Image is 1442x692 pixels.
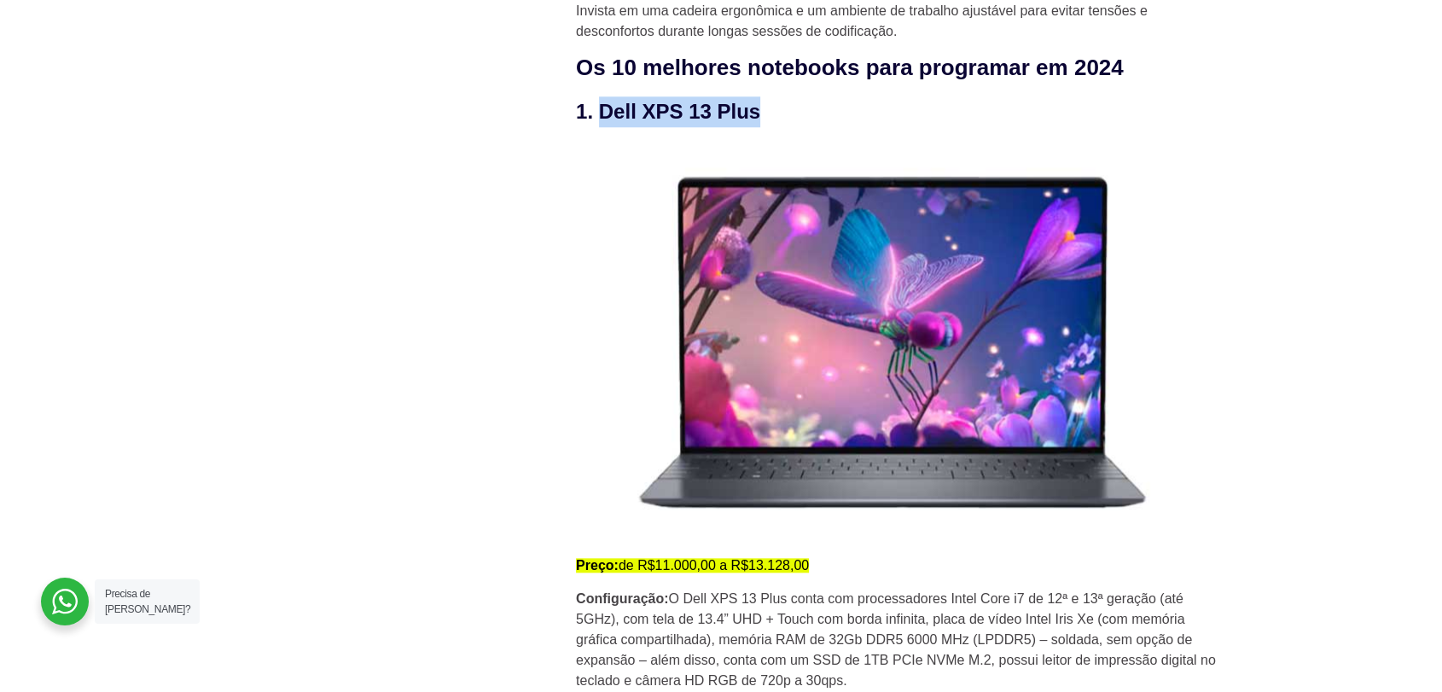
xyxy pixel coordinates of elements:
[576,591,668,606] strong: Configuração:
[105,588,190,615] span: Precisa de [PERSON_NAME]?
[1357,610,1442,692] iframe: Chat Widget
[576,589,1224,691] p: O Dell XPS 13 Plus conta com processadores Intel Core i7 de 12ª e 13ª geração (até 5GHz), com tel...
[576,558,809,573] mark: de R$11.000,00 a R$13.128,00
[576,1,1224,42] p: Invista em uma cadeira ergonômica e um ambiente de trabalho ajustável para evitar tensões e desco...
[576,96,1224,127] h3: 1. Dell XPS 13 Plus
[1357,610,1442,692] div: Widget de chat
[576,54,1224,83] h2: Os 10 melhores notebooks para programar em 2024
[576,558,619,573] strong: Preço:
